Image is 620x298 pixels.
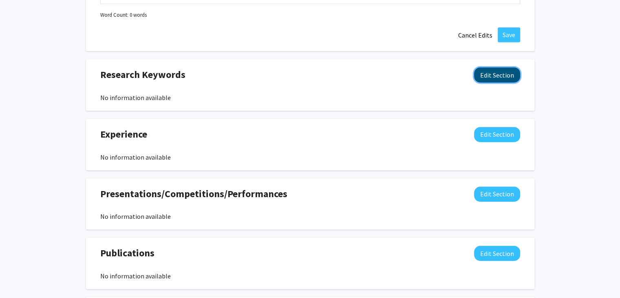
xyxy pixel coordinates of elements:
button: Edit Presentations/Competitions/Performances [474,187,520,202]
div: No information available [100,211,520,221]
button: Edit Research Keywords [474,67,520,82]
button: Edit Experience [474,127,520,142]
span: Research Keywords [100,67,185,82]
div: No information available [100,271,520,281]
button: Save [498,27,520,42]
div: No information available [100,152,520,162]
span: Publications [100,246,154,260]
span: Experience [100,127,147,142]
iframe: Chat [6,261,35,292]
button: Edit Publications [474,246,520,261]
span: Presentations/Competitions/Performances [100,187,287,201]
button: Cancel Edits [453,27,498,43]
small: Word Count: 0 words [100,11,147,19]
div: No information available [100,93,520,102]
